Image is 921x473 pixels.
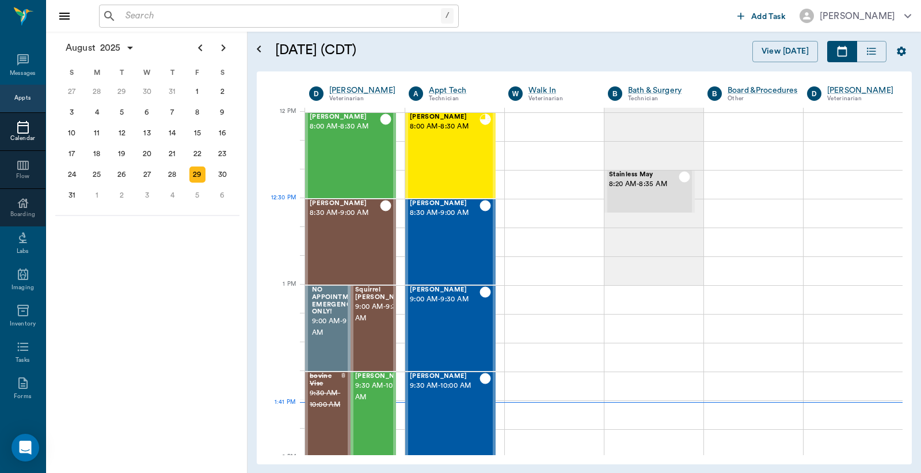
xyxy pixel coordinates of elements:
[164,167,180,183] div: Thursday, August 28, 2025
[266,105,296,134] div: 12 PM
[410,200,479,207] span: [PERSON_NAME]
[14,392,31,401] div: Forms
[355,301,413,324] span: 9:00 AM - 9:30 AM
[752,41,818,62] button: View [DATE]
[312,286,365,316] span: NO APPOINTMENT! EMERGENCY ONLY!
[275,41,550,59] h5: [DATE] (CDT)
[10,320,36,328] div: Inventory
[139,167,155,183] div: Wednesday, August 27, 2025
[114,104,130,120] div: Tuesday, August 5, 2025
[114,167,130,183] div: Tuesday, August 26, 2025
[608,86,622,101] div: B
[305,199,396,285] div: CHECKED_OUT, 8:30 AM - 9:00 AM
[214,125,230,141] div: Saturday, August 16, 2025
[214,167,230,183] div: Saturday, August 30, 2025
[728,94,798,104] div: Other
[628,85,690,96] a: Bath & Surgery
[429,85,491,96] a: Appt Tech
[139,125,155,141] div: Wednesday, August 13, 2025
[405,372,496,458] div: CHECKED_OUT, 9:30 AM - 10:00 AM
[64,167,80,183] div: Sunday, August 24, 2025
[139,104,155,120] div: Wednesday, August 6, 2025
[64,146,80,162] div: Sunday, August 17, 2025
[10,69,36,78] div: Messages
[17,247,29,256] div: Labs
[410,207,479,219] span: 8:30 AM - 9:00 AM
[164,187,180,203] div: Thursday, September 4, 2025
[210,64,235,81] div: S
[305,112,396,199] div: CHECKED_OUT, 8:00 AM - 8:30 AM
[609,171,679,179] span: Stainless May
[405,285,496,372] div: CHECKED_OUT, 9:00 AM - 9:30 AM
[121,8,441,24] input: Search
[85,64,110,81] div: M
[53,5,76,28] button: Close drawer
[214,187,230,203] div: Saturday, September 6, 2025
[139,84,155,100] div: Wednesday, July 30, 2025
[89,84,105,100] div: Monday, July 28, 2025
[410,113,479,121] span: [PERSON_NAME]
[312,316,365,339] span: 9:00 AM - 9:30 AM
[12,434,39,461] div: Open Intercom Messenger
[135,64,160,81] div: W
[728,85,798,96] a: Board &Procedures
[305,372,351,458] div: CANCELED, 9:30 AM - 10:00 AM
[329,85,395,96] a: [PERSON_NAME]
[528,94,591,104] div: Veterinarian
[114,187,130,203] div: Tuesday, September 2, 2025
[355,380,413,403] span: 9:30 AM - 10:00 AM
[185,64,210,81] div: F
[12,283,34,292] div: Imaging
[405,112,496,199] div: READY_TO_CHECKOUT, 8:00 AM - 8:30 AM
[266,278,296,307] div: 1 PM
[309,86,324,101] div: D
[59,64,85,81] div: S
[410,380,479,392] span: 9:30 AM - 10:00 AM
[164,84,180,100] div: Thursday, July 31, 2025
[820,9,895,23] div: [PERSON_NAME]
[89,104,105,120] div: Monday, August 4, 2025
[329,94,395,104] div: Veterinarian
[310,200,380,207] span: [PERSON_NAME]
[409,86,423,101] div: A
[827,85,893,96] div: [PERSON_NAME]
[410,121,479,133] span: 8:00 AM - 8:30 AM
[410,294,479,305] span: 9:00 AM - 9:30 AM
[114,125,130,141] div: Tuesday, August 12, 2025
[14,94,31,103] div: Appts
[252,27,266,71] button: Open calendar
[159,64,185,81] div: T
[89,146,105,162] div: Monday, August 18, 2025
[604,170,695,213] div: CHECKED_OUT, 8:20 AM - 8:35 AM
[63,40,98,56] span: August
[214,104,230,120] div: Saturday, August 9, 2025
[189,104,205,120] div: Friday, August 8, 2025
[189,187,205,203] div: Friday, September 5, 2025
[64,187,80,203] div: Sunday, August 31, 2025
[628,94,690,104] div: Technician
[305,285,351,372] div: BOOKED, 9:00 AM - 9:30 AM
[528,85,591,96] div: Walk In
[405,199,496,285] div: CHECKED_OUT, 8:30 AM - 9:00 AM
[310,113,380,121] span: [PERSON_NAME]
[98,40,123,56] span: 2025
[89,125,105,141] div: Monday, August 11, 2025
[351,372,396,458] div: CHECKED_OUT, 9:30 AM - 10:00 AM
[429,94,491,104] div: Technician
[351,285,396,372] div: CHECKED_OUT, 9:00 AM - 9:30 AM
[212,36,235,59] button: Next page
[790,5,920,27] button: [PERSON_NAME]
[310,121,380,133] span: 8:00 AM - 8:30 AM
[189,167,205,183] div: Today, Friday, August 29, 2025
[164,146,180,162] div: Thursday, August 21, 2025
[189,36,212,59] button: Previous page
[164,104,180,120] div: Thursday, August 7, 2025
[214,146,230,162] div: Saturday, August 23, 2025
[189,84,205,100] div: Friday, August 1, 2025
[733,5,790,27] button: Add Task
[410,373,479,380] span: [PERSON_NAME]
[310,388,341,411] span: 9:30 AM - 10:00 AM
[64,104,80,120] div: Sunday, August 3, 2025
